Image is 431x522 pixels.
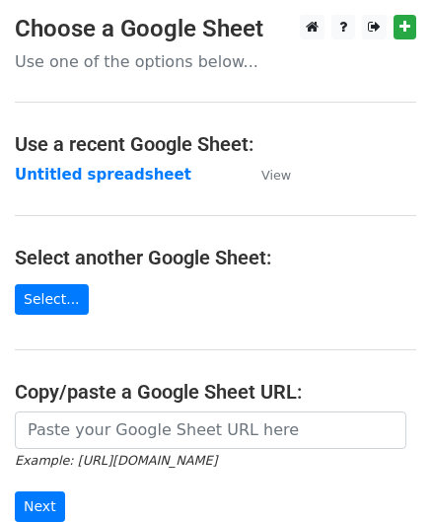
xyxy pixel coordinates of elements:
h3: Choose a Google Sheet [15,15,416,43]
input: Next [15,491,65,522]
small: View [261,168,291,183]
small: Example: [URL][DOMAIN_NAME] [15,453,217,468]
p: Use one of the options below... [15,51,416,72]
a: Select... [15,284,89,315]
h4: Select another Google Sheet: [15,246,416,269]
a: Untitled spreadsheet [15,166,191,184]
input: Paste your Google Sheet URL here [15,411,406,449]
h4: Copy/paste a Google Sheet URL: [15,380,416,404]
h4: Use a recent Google Sheet: [15,132,416,156]
a: View [242,166,291,184]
